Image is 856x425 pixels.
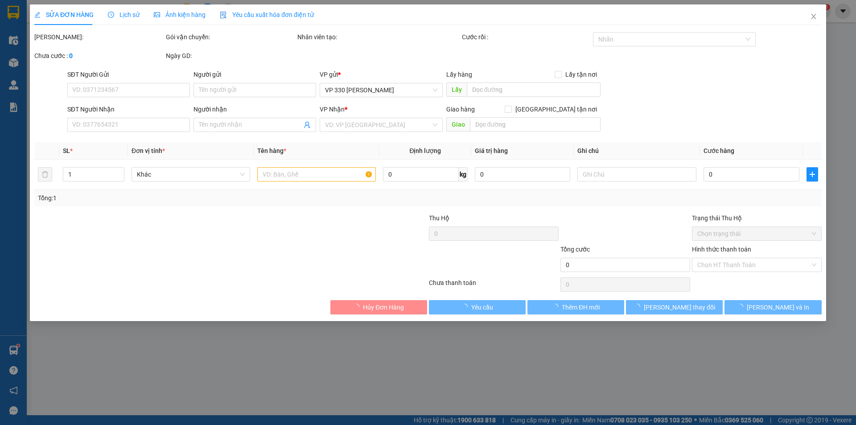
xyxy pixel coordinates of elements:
span: VP Nhận [320,106,345,113]
span: Lấy tận nơi [562,70,601,79]
span: user-add [304,121,311,128]
button: plus [807,167,818,182]
span: loading [737,304,747,310]
span: Lịch sử [108,11,140,18]
span: kg [459,167,468,182]
div: Người nhận [193,104,316,114]
span: Cước hàng [704,147,734,154]
span: Yêu cầu xuất hóa đơn điện tử [220,11,314,18]
span: Định lượng [410,147,441,154]
button: delete [38,167,52,182]
span: plus [807,171,818,178]
span: loading [461,304,471,310]
div: Chưa thanh toán [428,278,560,293]
span: [PERSON_NAME] và In [747,302,809,312]
div: Cước rồi : [462,32,592,42]
span: Khác [137,168,245,181]
div: Người gửi [193,70,316,79]
span: Thêm ĐH mới [562,302,600,312]
button: Yêu cầu [429,300,526,314]
span: Decrease Value [114,174,124,181]
span: clock-circle [108,12,114,18]
span: [PERSON_NAME] thay đổi [644,302,715,312]
span: down [117,175,122,181]
span: Tên hàng [257,147,286,154]
span: SL [63,147,70,154]
div: Nhân viên tạo: [297,32,460,42]
div: Ngày GD: [166,51,296,61]
span: Đơn vị tính [132,147,165,154]
input: Dọc đường [467,83,601,97]
th: Ghi chú [574,142,700,160]
span: edit [34,12,41,18]
input: Ghi Chú [578,167,696,182]
div: Tổng: 1 [38,193,330,203]
button: [PERSON_NAME] thay đổi [626,300,723,314]
b: 0 [69,52,73,59]
span: Tổng cước [560,246,590,253]
button: Thêm ĐH mới [527,300,624,314]
span: Giá trị hàng [475,147,508,154]
span: up [117,169,122,174]
span: loading [634,304,644,310]
div: SĐT Người Nhận [67,104,190,114]
div: Trạng thái Thu Hộ [692,213,822,223]
span: Lấy hàng [446,71,472,78]
input: Dọc đường [470,117,601,132]
span: Lấy [446,83,467,97]
button: Close [801,4,826,29]
div: Chưa cước : [34,51,164,61]
span: Ảnh kiện hàng [154,11,206,18]
div: [PERSON_NAME]: [34,32,164,42]
span: Thu Hộ [429,215,449,222]
img: icon [220,12,227,19]
span: Hủy Đơn Hàng [363,302,404,312]
input: VD: Bàn, Ghế [257,167,376,182]
span: Chọn trạng thái [697,227,816,240]
span: VP 330 Lê Duẫn [325,83,437,97]
label: Hình thức thanh toán [692,246,751,253]
div: SĐT Người Gửi [67,70,190,79]
button: [PERSON_NAME] và In [725,300,822,314]
span: [GEOGRAPHIC_DATA] tận nơi [512,104,601,114]
div: Gói vận chuyển: [166,32,296,42]
span: Increase Value [114,168,124,174]
div: VP gửi [320,70,443,79]
span: loading [552,304,562,310]
span: close [810,13,817,20]
button: Hủy Đơn Hàng [330,300,427,314]
span: SỬA ĐƠN HÀNG [34,11,94,18]
span: picture [154,12,160,18]
span: Giao hàng [446,106,475,113]
span: Giao [446,117,470,132]
span: loading [353,304,363,310]
span: Yêu cầu [471,302,493,312]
